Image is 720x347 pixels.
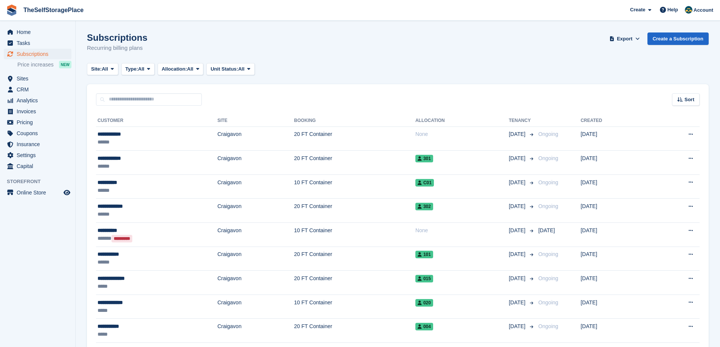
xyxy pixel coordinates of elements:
[102,65,108,73] span: All
[17,117,62,128] span: Pricing
[17,187,62,198] span: Online Store
[294,295,415,319] td: 10 FT Container
[538,227,555,233] span: [DATE]
[62,188,71,197] a: Preview store
[509,202,527,210] span: [DATE]
[187,65,194,73] span: All
[294,151,415,175] td: 20 FT Container
[6,5,17,16] img: stora-icon-8386f47178a22dfd0bd8f6a31ec36ba5ce8667c1dd55bd0f319d3a0aa187defe.svg
[4,84,71,95] a: menu
[538,155,558,161] span: Ongoing
[581,223,649,247] td: [DATE]
[581,199,649,223] td: [DATE]
[238,65,245,73] span: All
[59,61,71,68] div: NEW
[647,32,709,45] a: Create a Subscription
[538,251,558,257] span: Ongoing
[17,38,62,48] span: Tasks
[217,115,294,127] th: Site
[667,6,678,14] span: Help
[294,247,415,271] td: 20 FT Container
[415,323,433,330] span: 004
[509,250,527,258] span: [DATE]
[684,96,694,103] span: Sort
[17,73,62,84] span: Sites
[581,174,649,199] td: [DATE]
[509,299,527,307] span: [DATE]
[217,319,294,343] td: Craigavon
[17,84,62,95] span: CRM
[509,115,535,127] th: Tenancy
[17,49,62,59] span: Subscriptions
[415,130,509,138] div: None
[20,4,87,16] a: TheSelfStoragePlace
[4,49,71,59] a: menu
[509,322,527,330] span: [DATE]
[4,38,71,48] a: menu
[17,27,62,37] span: Home
[581,271,649,295] td: [DATE]
[96,115,217,127] th: Customer
[294,174,415,199] td: 10 FT Container
[538,299,558,305] span: Ongoing
[685,6,692,14] img: Gairoid
[17,161,62,171] span: Capital
[121,63,155,76] button: Type: All
[617,35,632,43] span: Export
[538,323,558,329] span: Ongoing
[415,299,433,307] span: 020
[294,199,415,223] td: 20 FT Container
[581,247,649,271] td: [DATE]
[138,65,144,73] span: All
[294,223,415,247] td: 10 FT Container
[217,271,294,295] td: Craigavon
[415,275,433,282] span: 015
[581,126,649,151] td: [DATE]
[4,161,71,171] a: menu
[4,73,71,84] a: menu
[294,319,415,343] td: 20 FT Container
[538,179,558,185] span: Ongoing
[158,63,204,76] button: Allocation: All
[538,203,558,209] span: Ongoing
[415,203,433,210] span: 302
[509,179,527,187] span: [DATE]
[581,151,649,175] td: [DATE]
[217,199,294,223] td: Craigavon
[294,271,415,295] td: 20 FT Container
[509,154,527,162] span: [DATE]
[581,115,649,127] th: Created
[415,115,509,127] th: Allocation
[4,95,71,106] a: menu
[17,95,62,106] span: Analytics
[217,174,294,199] td: Craigavon
[630,6,645,14] span: Create
[294,115,415,127] th: Booking
[509,275,527,282] span: [DATE]
[17,128,62,139] span: Coupons
[4,117,71,128] a: menu
[608,32,641,45] button: Export
[415,251,433,258] span: 101
[581,295,649,319] td: [DATE]
[4,106,71,117] a: menu
[17,150,62,160] span: Settings
[415,227,509,234] div: None
[4,128,71,139] a: menu
[87,32,147,43] h1: Subscriptions
[87,44,147,52] p: Recurring billing plans
[538,275,558,281] span: Ongoing
[217,151,294,175] td: Craigavon
[217,126,294,151] td: Craigavon
[217,223,294,247] td: Craigavon
[17,61,54,68] span: Price increases
[211,65,238,73] span: Unit Status:
[17,139,62,150] span: Insurance
[217,295,294,319] td: Craigavon
[217,247,294,271] td: Craigavon
[415,179,434,187] span: C01
[162,65,187,73] span: Allocation:
[7,178,75,185] span: Storefront
[415,155,433,162] span: 301
[509,130,527,138] span: [DATE]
